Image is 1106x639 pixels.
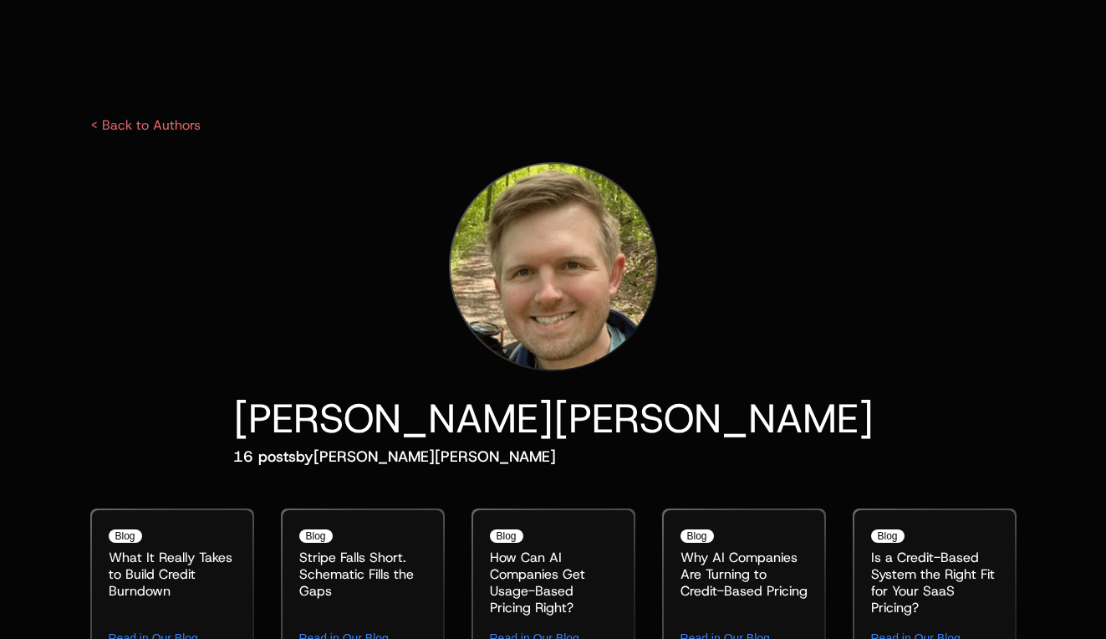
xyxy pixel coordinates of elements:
span: Products [359,23,413,43]
a: Pricing [534,22,575,39]
span: Resources [646,20,710,40]
a: Developers [447,23,514,41]
h1: [PERSON_NAME] [PERSON_NAME] [233,398,874,438]
a: Sign in [920,17,956,43]
a: [object Object] [976,16,1057,44]
a: < Back to Authors [90,116,201,134]
div: blog [680,529,714,543]
div: Why AI Companies Are Turning to Credit-Based Pricing [680,550,808,616]
div: Is a Credit-Based System the Right Fit for Your SaaS Pricing? [871,550,998,616]
div: What It Really Takes to Build Credit Burndown [109,550,236,616]
div: blog [871,529,905,543]
div: How Can AI Companies Get Usage-Based Pricing Right? [490,550,617,616]
div: blog [299,529,333,543]
div: blog [109,529,142,543]
div: blog [490,529,523,543]
div: Stripe Falls Short. Schematic Fills the Gaps [299,550,426,616]
span: Sign Up [986,22,1027,38]
img: Ryan Echternacht [451,164,656,370]
a: Docs [595,21,626,38]
h2: 16 posts by [PERSON_NAME] [PERSON_NAME] [233,445,874,468]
